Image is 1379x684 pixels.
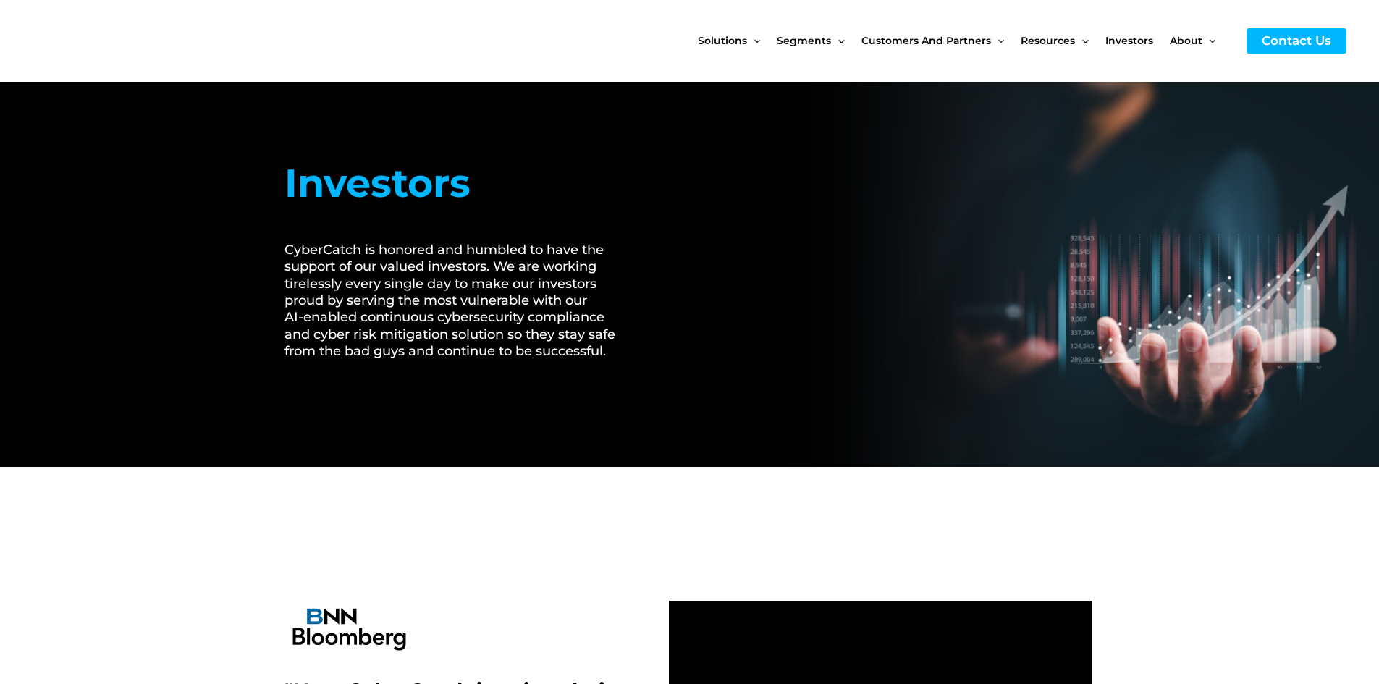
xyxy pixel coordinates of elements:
span: Menu Toggle [831,10,844,71]
span: About [1170,10,1202,71]
span: Menu Toggle [1202,10,1215,71]
img: CyberCatch [25,11,199,71]
span: Segments [777,10,831,71]
span: Customers and Partners [861,10,991,71]
span: Menu Toggle [991,10,1004,71]
span: Investors [1105,10,1153,71]
a: Investors [1105,10,1170,71]
nav: Site Navigation: New Main Menu [698,10,1232,71]
h1: Investors [284,154,633,213]
h2: CyberCatch is honored and humbled to have the support of our valued investors. We are working tir... [284,242,633,360]
a: Contact Us [1247,28,1346,54]
span: Solutions [698,10,747,71]
span: Menu Toggle [747,10,760,71]
span: Menu Toggle [1075,10,1088,71]
span: Resources [1021,10,1075,71]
